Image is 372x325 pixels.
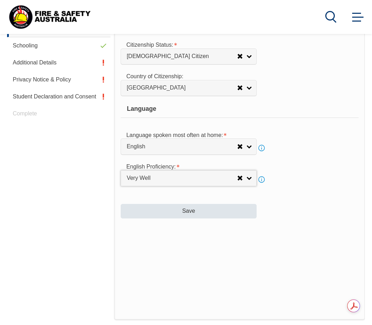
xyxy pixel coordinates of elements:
a: Schooling [7,37,110,54]
span: [GEOGRAPHIC_DATA] [127,84,237,92]
span: English Proficiency: [126,164,176,170]
a: Info [257,175,267,184]
button: Save [121,204,257,218]
span: Very Well [127,175,237,182]
a: Student Declaration and Consent [7,88,110,105]
div: Language spoken most often at home is required. [121,127,234,142]
span: Country of Citizenship: [126,73,183,79]
a: Info [257,143,267,153]
div: Citizenship Status is required. [121,37,234,51]
span: Language spoken most often at home: [126,132,223,138]
span: [DEMOGRAPHIC_DATA] Citizen [127,53,237,60]
a: Privacy Notice & Policy [7,71,110,88]
div: Language [121,100,359,118]
a: Additional Details [7,54,110,71]
div: English Proficiency is required. [121,159,234,173]
span: Citizenship Status: [126,42,173,48]
span: English [127,143,237,150]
